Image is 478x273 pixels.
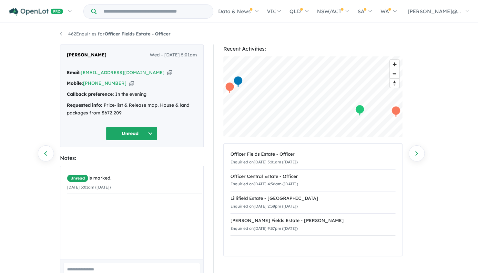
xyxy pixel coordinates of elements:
[67,102,197,117] div: Price-list & Release map, House & land packages from $672,209
[67,174,88,182] span: Unread
[67,91,114,97] strong: Callback preference:
[150,51,197,59] span: Wed - [DATE] 5:01am
[105,31,170,37] strong: Officer Fields Estate - Officer
[67,102,102,108] strong: Requested info:
[391,106,401,118] div: Map marker
[230,204,298,209] small: Enquiried on [DATE] 2:38pm ([DATE])
[67,91,197,98] div: In the evening
[230,195,395,202] div: Lillifield Estate - [GEOGRAPHIC_DATA]
[67,174,202,182] div: is marked.
[83,80,127,86] a: [PHONE_NUMBER]
[230,213,395,236] a: [PERSON_NAME] Fields Estate - [PERSON_NAME]Enquiried on[DATE] 9:37pm ([DATE])
[230,151,395,158] div: Officer Fields Estate - Officer
[67,70,81,75] strong: Email:
[408,8,461,15] span: [PERSON_NAME]@...
[233,76,243,88] div: Map marker
[67,51,107,59] span: [PERSON_NAME]
[167,69,172,76] button: Copy
[225,82,234,94] div: Map marker
[67,185,111,190] small: [DATE] 5:01am ([DATE])
[230,173,395,180] div: Officer Central Estate - Officer
[390,78,399,88] button: Reset bearing to north
[230,226,298,231] small: Enquiried on [DATE] 9:37pm ([DATE])
[390,79,399,88] span: Reset bearing to north
[223,44,402,53] div: Recent Activities:
[230,191,395,214] a: Lillifield Estate - [GEOGRAPHIC_DATA]Enquiried on[DATE] 2:38pm ([DATE])
[60,31,170,37] a: 462Enquiries forOfficer Fields Estate - Officer
[81,70,165,75] a: [EMAIL_ADDRESS][DOMAIN_NAME]
[390,69,399,78] button: Zoom out
[60,154,204,162] div: Notes:
[60,30,418,38] nav: breadcrumb
[230,181,298,186] small: Enquiried on [DATE] 4:56am ([DATE])
[390,60,399,69] button: Zoom in
[223,56,402,137] canvas: Map
[9,8,63,16] img: Openlot PRO Logo White
[230,217,395,225] div: [PERSON_NAME] Fields Estate - [PERSON_NAME]
[98,5,212,18] input: Try estate name, suburb, builder or developer
[355,104,364,116] div: Map marker
[106,127,158,141] button: Unread
[230,160,298,164] small: Enquiried on [DATE] 5:01am ([DATE])
[129,80,134,87] button: Copy
[230,147,395,170] a: Officer Fields Estate - OfficerEnquiried on[DATE] 5:01am ([DATE])
[67,80,83,86] strong: Mobile:
[230,169,395,192] a: Officer Central Estate - OfficerEnquiried on[DATE] 4:56am ([DATE])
